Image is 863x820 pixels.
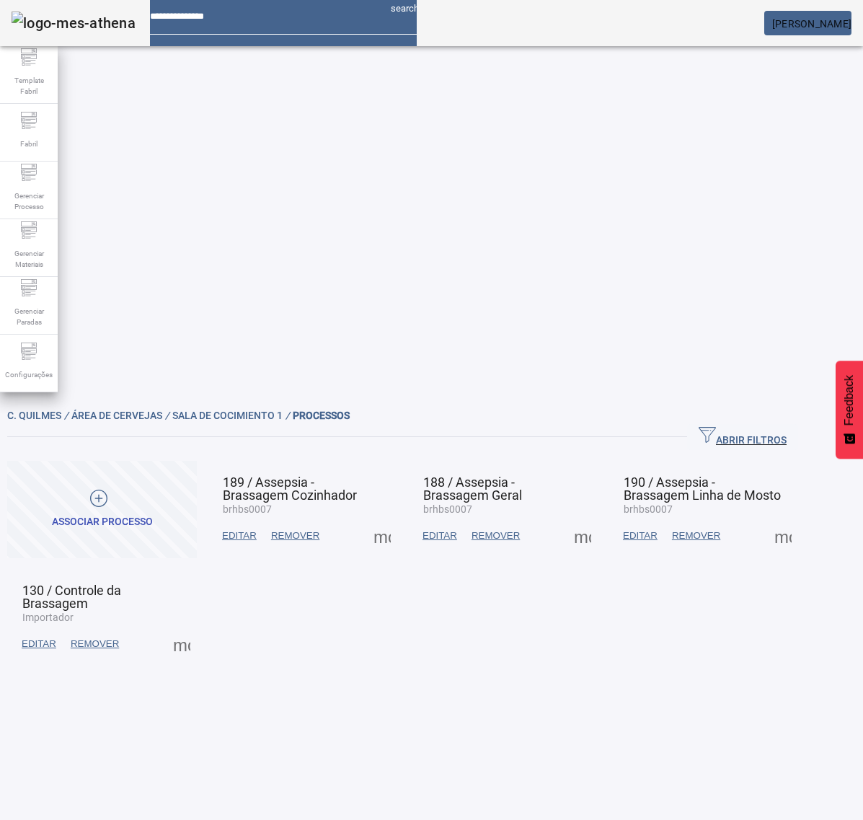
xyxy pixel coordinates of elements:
span: 190 / Assepsia - Brassagem Linha de Mosto [624,475,781,503]
img: logo-mes-athena [12,12,136,35]
button: REMOVER [63,631,126,657]
span: 189 / Assepsia - Brassagem Cozinhador [223,475,357,503]
span: Gerenciar Materiais [7,244,50,274]
span: 130 / Controle da Brassagem [22,583,121,611]
span: PROCESSOS [293,410,350,421]
span: 188 / Assepsia - Brassagem Geral [423,475,522,503]
span: [PERSON_NAME] [772,18,851,30]
span: REMOVER [472,529,520,543]
span: Gerenciar Processo [7,186,50,216]
span: EDITAR [623,529,658,543]
button: EDITAR [415,523,464,549]
button: REMOVER [665,523,727,549]
button: REMOVER [464,523,527,549]
em: / [64,410,68,421]
button: Mais [169,631,195,657]
span: Configurações [1,365,57,384]
span: EDITAR [22,637,56,651]
span: Template Fabril [7,71,50,101]
span: EDITAR [222,529,257,543]
span: Área de Cervejas [71,410,172,421]
button: Mais [369,523,395,549]
span: REMOVER [672,529,720,543]
span: REMOVER [271,529,319,543]
span: Feedback [843,375,856,426]
button: Mais [570,523,596,549]
button: EDITAR [616,523,665,549]
span: C. Quilmes [7,410,71,421]
span: Gerenciar Paradas [7,301,50,332]
div: ASSOCIAR PROCESSO [52,515,153,529]
button: ASSOCIAR PROCESSO [7,461,197,558]
em: / [165,410,169,421]
span: Sala de cocimiento 1 [172,410,293,421]
button: Feedback - Mostrar pesquisa [836,361,863,459]
span: Fabril [16,134,42,154]
span: REMOVER [71,637,119,651]
button: ABRIR FILTROS [687,424,798,450]
span: ABRIR FILTROS [699,426,787,448]
span: EDITAR [422,529,457,543]
button: EDITAR [14,631,63,657]
button: REMOVER [264,523,327,549]
button: EDITAR [215,523,264,549]
button: Mais [770,523,796,549]
em: / [286,410,290,421]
